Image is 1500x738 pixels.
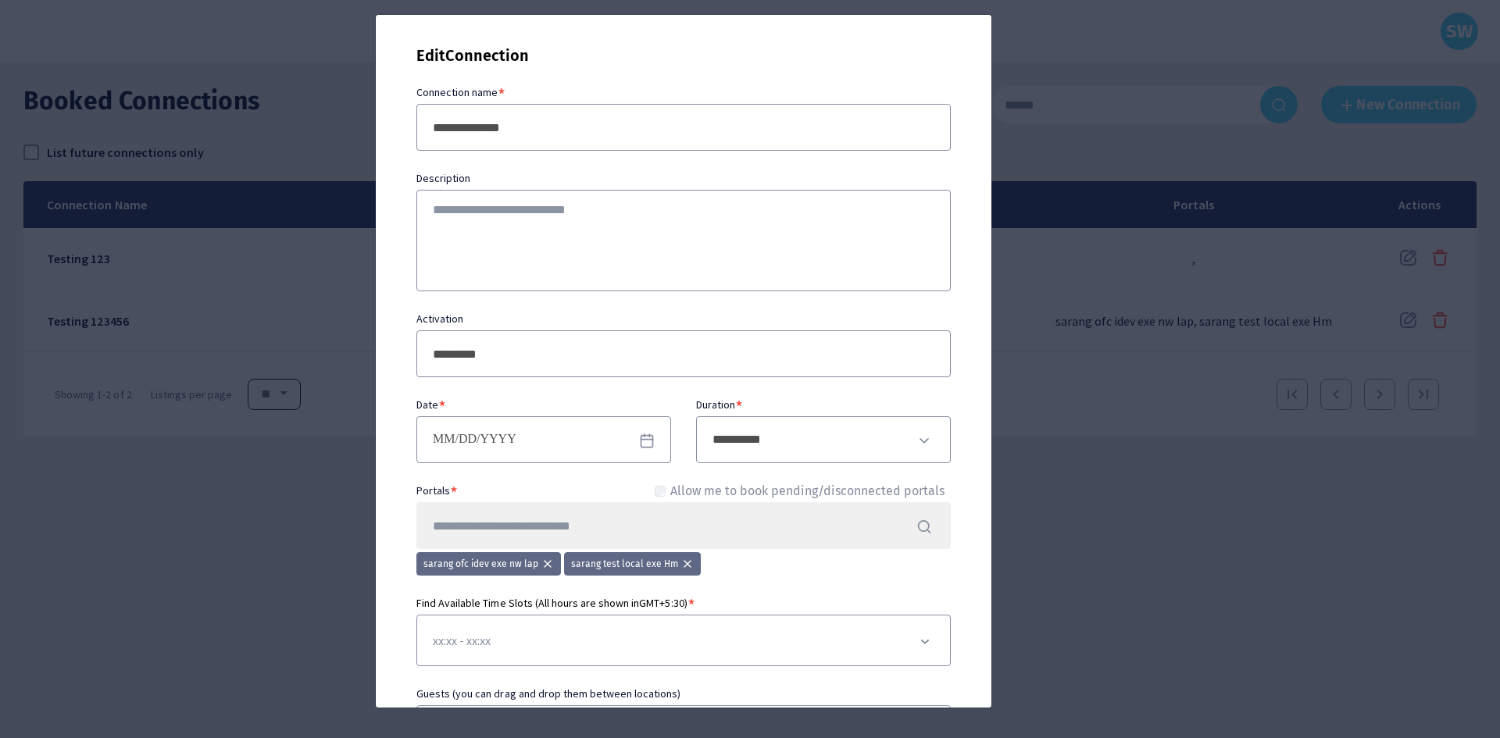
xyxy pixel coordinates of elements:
label: Description [416,169,470,187]
label: Activation [416,310,463,327]
label: Find Available Time Slots (All hours are shown in GMT+5:30 ) [416,594,951,611]
label: Connection name [416,84,498,101]
label: Portals [416,482,450,499]
label: Date [416,396,438,413]
label: Guests (you can drag and drop them between locations) [416,685,680,702]
div: xx:xx - xx:xx [416,615,951,666]
h4: Edit Connection [416,46,951,65]
label: Allow me to book pending/disconnected portals [670,482,945,502]
label: Duration [696,396,735,413]
span: sarang ofc idev exe nw lap [423,557,538,571]
span: sarang test local exe Hm [571,557,678,571]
